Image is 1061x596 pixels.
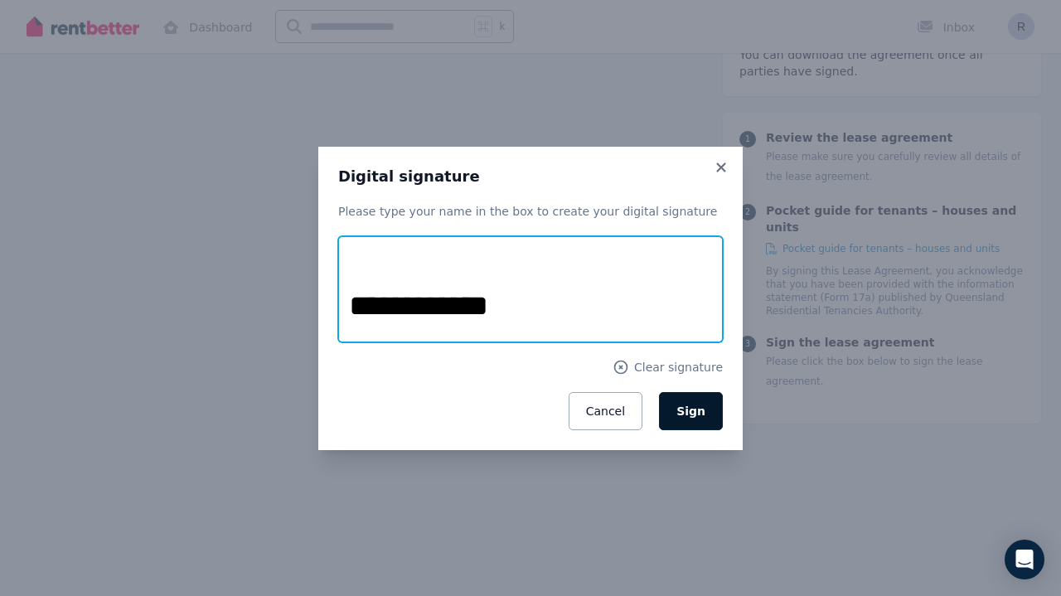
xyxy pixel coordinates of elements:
[338,203,723,220] p: Please type your name in the box to create your digital signature
[659,392,723,430] button: Sign
[676,405,705,418] span: Sign
[338,167,723,187] h3: Digital signature
[634,359,723,376] span: Clear signature
[1005,540,1044,579] div: Open Intercom Messenger
[569,392,642,430] button: Cancel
